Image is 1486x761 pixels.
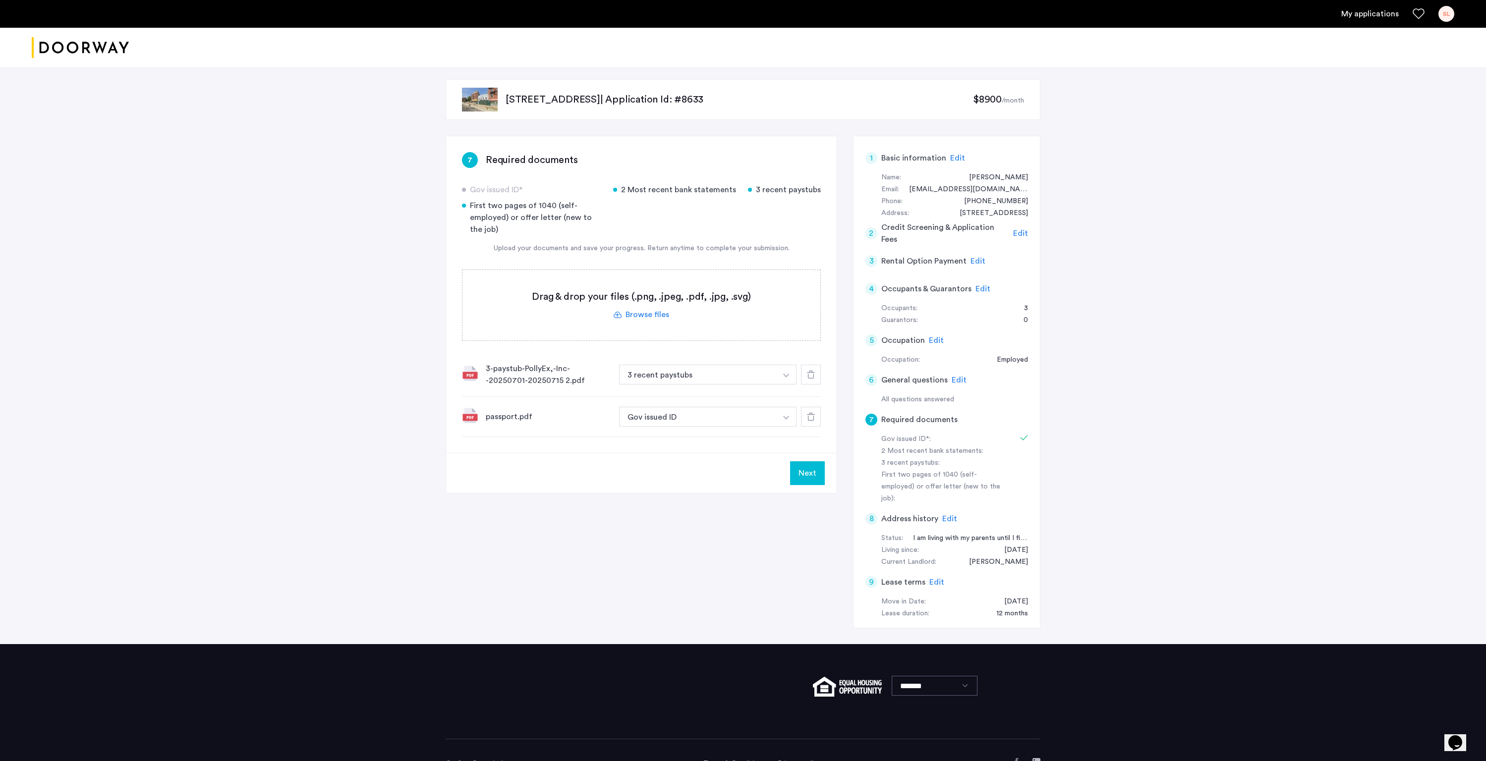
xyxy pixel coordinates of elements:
[881,172,901,184] div: Name:
[776,365,797,384] button: button
[952,376,967,384] span: Edit
[462,88,498,111] img: apartment
[865,334,877,346] div: 5
[881,394,1028,406] div: All questions answered
[881,303,917,315] div: Occupants:
[881,533,903,544] div: Status:
[462,243,821,254] div: Upload your documents and save your progress. Return anytime to complete your submission.
[32,29,129,66] img: logo
[881,445,1006,457] div: 2 Most recent bank statements:
[973,95,1002,105] span: $8900
[881,374,948,386] h5: General questions
[899,184,1028,196] div: sli.collabs@gmail.com
[881,255,967,267] h5: Rental Option Payment
[881,315,918,326] div: Guarantors:
[881,196,903,208] div: Phone:
[881,556,936,568] div: Current Landlord:
[619,365,777,384] button: button
[881,208,909,219] div: Address:
[881,283,972,295] h5: Occupants & Guarantors
[1444,721,1476,751] iframe: chat widget
[929,578,944,586] span: Edit
[1341,8,1399,20] a: My application
[462,407,478,423] img: file
[32,29,129,66] a: Cazamio logo
[994,596,1028,608] div: 09/01/2025
[865,227,877,239] div: 2
[619,407,777,427] button: button
[950,154,965,162] span: Edit
[865,513,877,525] div: 8
[486,153,577,167] h3: Required documents
[506,93,973,107] p: [STREET_ADDRESS] | Application Id: #8633
[865,283,877,295] div: 4
[950,208,1028,219] div: 12131 Hallwood Dr
[613,184,736,196] div: 2 Most recent bank statements
[1438,6,1454,22] div: SL
[748,184,821,196] div: 3 recent paystubs
[462,152,478,168] div: 7
[783,374,789,378] img: arrow
[881,354,920,366] div: Occupation:
[1013,229,1028,237] span: Edit
[892,676,977,696] select: Language select
[486,363,611,386] div: 3-paystub-PollyEx,-Inc--20250701-20250715 2.pdf
[881,576,925,588] h5: Lease terms
[881,596,926,608] div: Move in Date:
[1014,315,1028,326] div: 0
[929,336,944,344] span: Edit
[881,457,1006,469] div: 3 recent paystubs:
[881,544,919,556] div: Living since:
[903,533,1028,544] div: I am living with my parents until I find a spot in new york!
[954,196,1028,208] div: +16262347784
[776,407,797,427] button: button
[881,434,1006,445] div: Gov issued ID*:
[881,414,958,426] h5: Required documents
[971,257,985,265] span: Edit
[462,200,601,235] div: First two pages of 1040 (self-employed) or offer letter (new to the job)
[881,184,899,196] div: Email:
[881,608,929,620] div: Lease duration:
[865,374,877,386] div: 6
[1002,97,1024,104] sub: /month
[975,285,990,293] span: Edit
[462,184,601,196] div: Gov issued ID*
[942,515,957,523] span: Edit
[881,152,946,164] h5: Basic information
[881,221,1010,245] h5: Credit Screening & Application Fees
[881,513,938,525] h5: Address history
[865,152,877,164] div: 1
[986,608,1028,620] div: 12 months
[881,334,925,346] h5: Occupation
[959,556,1028,568] div: Mark Li
[1014,303,1028,315] div: 3
[865,255,877,267] div: 3
[1413,8,1425,20] a: Favorites
[783,416,789,420] img: arrow
[462,365,478,381] img: file
[486,411,611,423] div: passport.pdf
[959,172,1028,184] div: Stephanie Li
[994,544,1028,556] div: 01/01/2024
[865,576,877,588] div: 9
[790,461,825,485] button: Next
[881,469,1006,505] div: First two pages of 1040 (self-employed) or offer letter (new to the job):
[813,677,882,697] img: equal-housing.png
[865,414,877,426] div: 7
[987,354,1028,366] div: Employed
